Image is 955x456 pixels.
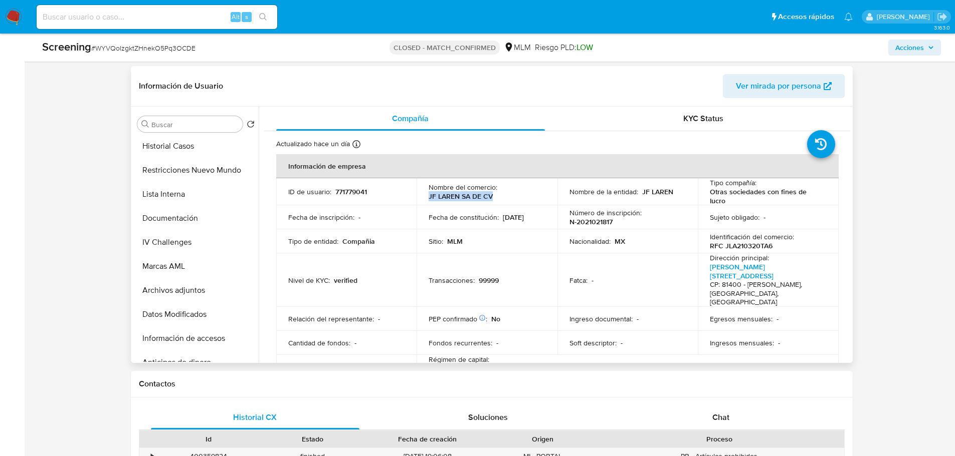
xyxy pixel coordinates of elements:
div: Id [164,434,254,444]
p: ID de usuario : [288,187,331,196]
p: Fecha de constitución : [429,213,499,222]
p: Otras sociedades con fines de lucro [710,187,823,205]
p: Nombre de la entidad : [569,187,638,196]
th: Información de empresa [276,154,839,178]
button: Volver al orden por defecto [247,120,255,131]
p: Ingreso documental : [569,314,633,323]
span: Compañía [392,113,429,124]
span: Chat [712,411,729,423]
span: # WYVQoIzgktZHnekO5Pq3OCDE [91,43,196,53]
button: Archivos adjuntos [133,278,259,302]
p: Egresos mensuales : [710,314,773,323]
input: Buscar usuario o caso... [37,11,277,24]
p: Fecha de inscripción : [288,213,354,222]
p: JF LAREN [642,187,673,196]
p: - [358,213,360,222]
h1: Información de Usuario [139,81,223,91]
p: verified [334,276,357,285]
p: [DATE] [503,213,524,222]
b: Screening [42,39,91,55]
p: Fatca : [569,276,588,285]
span: Ver mirada por persona [736,74,821,98]
p: Relación del representante : [288,314,374,323]
button: Información de accesos [133,326,259,350]
button: Marcas AML [133,254,259,278]
p: - [621,338,623,347]
span: Soluciones [468,411,508,423]
div: Origen [498,434,588,444]
div: Fecha de creación [371,434,484,444]
p: Nivel de KYC : [288,276,330,285]
p: Ingresos mensuales : [710,338,774,347]
p: - [354,338,356,347]
a: Salir [937,12,947,22]
p: 99999 [479,276,499,285]
button: Lista Interna [133,182,259,206]
p: 771779041 [335,187,367,196]
div: MLM [504,42,531,53]
p: - [637,314,639,323]
p: - [778,338,780,347]
p: Cantidad de fondos : [288,338,350,347]
p: MLM [447,237,463,246]
p: Soft descriptor : [569,338,617,347]
p: MX [615,237,625,246]
p: nicolas.tyrkiel@mercadolibre.com [877,12,933,22]
button: Ver mirada por persona [723,74,845,98]
button: Datos Modificados [133,302,259,326]
p: RFC JLA210320TA6 [710,241,773,250]
button: Buscar [141,120,149,128]
h4: CP: 81400 - [PERSON_NAME], [GEOGRAPHIC_DATA], [GEOGRAPHIC_DATA] [710,280,823,307]
p: Número de inscripción : [569,208,642,217]
p: No [491,314,500,323]
span: Riesgo PLD: [535,42,593,53]
p: Sitio : [429,237,443,246]
p: Tipo compañía : [710,178,756,187]
span: KYC Status [683,113,723,124]
button: Historial Casos [133,134,259,158]
p: JF LAREN SA DE CV [429,192,493,201]
button: Acciones [888,40,941,56]
p: Sujeto obligado : [710,213,759,222]
button: Documentación [133,206,259,230]
span: s [245,12,248,22]
span: LOW [577,42,593,53]
button: Anticipos de dinero [133,350,259,374]
p: - [777,314,779,323]
span: Alt [232,12,240,22]
button: IV Challenges [133,230,259,254]
p: Régimen de capital : [429,355,489,364]
p: - [496,338,498,347]
h1: Contactos [139,379,845,389]
p: PEP confirmado : [429,314,487,323]
button: Restricciones Nuevo Mundo [133,158,259,182]
div: Estado [268,434,357,444]
p: Dirección principal : [710,253,769,262]
p: CLOSED - MATCH_CONFIRMED [390,41,500,55]
p: Transacciones : [429,276,475,285]
button: search-icon [253,10,273,24]
p: - [592,276,594,285]
p: Identificación del comercio : [710,232,794,241]
p: Compañia [342,237,375,246]
p: Actualizado hace un día [276,139,350,149]
span: 3.163.0 [934,24,950,32]
span: Acciones [895,40,924,56]
p: - [763,213,766,222]
span: Accesos rápidos [778,12,834,22]
p: Nombre del comercio : [429,183,497,192]
div: Proceso [602,434,837,444]
a: Notificaciones [844,13,853,21]
a: [PERSON_NAME][STREET_ADDRESS] [710,262,774,281]
p: N-2021021817 [569,217,613,226]
p: Fondos recurrentes : [429,338,492,347]
p: Nacionalidad : [569,237,611,246]
p: - [378,314,380,323]
p: Tipo de entidad : [288,237,338,246]
span: Historial CX [233,411,277,423]
input: Buscar [151,120,239,129]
